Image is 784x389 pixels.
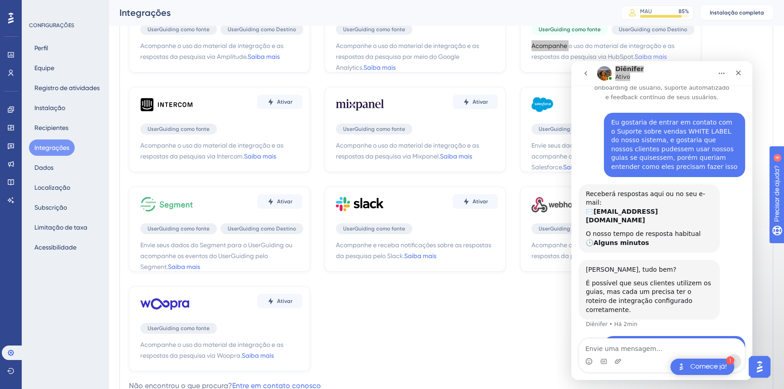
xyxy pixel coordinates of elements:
a: Saiba mais [440,153,472,160]
font: Acompanhe o uso do material de integração e as respostas da pesquisa por meio do Google Analytics. [336,42,479,71]
iframe: Chat ao vivo do Intercom [571,61,752,380]
font: UserGuiding como Destino [228,226,296,232]
a: Saiba mais [635,53,667,60]
font: Ativar [277,198,292,205]
font: Acompanhe o uso do material de integração e as respostas da pesquisa via Woopra. [140,341,283,359]
font: 1 [729,358,731,363]
a: Saiba mais [363,64,396,71]
font: 85 [679,8,685,14]
font: Limitação de taxa [34,224,87,231]
font: UserGuiding como fonte [148,26,210,33]
font: Localização [34,184,70,191]
font: Integrações [120,7,171,18]
button: Limitação de taxa [29,219,93,235]
font: UserGuiding como Destino [228,26,296,33]
font: Acompanhe o uso do material de integração e as respostas da pesquisa via Mixpanel. [336,142,479,160]
font: Subscrição [34,204,67,211]
button: Ativar [257,194,302,209]
button: Subscrição [29,199,72,216]
font: Acompanhe o uso do material de integração e as respostas da pesquisa via Intercom. [140,142,283,160]
button: Ativar [257,294,302,308]
a: Saiba mais [563,163,595,171]
font: Perfil [34,44,48,52]
font: UserGuiding como fonte [343,126,405,132]
font: Registro de atividades [34,84,100,91]
a: Saiba mais [168,263,200,270]
font: Instalação completa [710,10,764,16]
button: Instalação completa [701,5,773,20]
a: Saiba mais [244,153,276,160]
font: Equipe [34,64,54,72]
font: Integrações [34,144,69,151]
font: Recipientes [34,124,68,131]
a: Saiba mais [242,352,274,359]
font: UserGuiding como fonte [343,226,405,232]
font: Acessibilidade [34,244,76,251]
font: Ativar [473,198,488,205]
iframe: Iniciador do Assistente de IA do UserGuiding [746,353,773,380]
font: UserGuiding como fonte [148,126,210,132]
font: Dados [34,164,53,171]
font: Precisar de ajuda? [21,4,78,11]
button: Dados [29,159,59,176]
button: Ativar [453,194,498,209]
font: % [685,8,689,14]
button: Integrações [29,139,75,156]
button: Ativar [257,95,302,109]
font: MAU [640,8,652,14]
font: Acompanhe o uso do material de integração e as respostas da pesquisa via Webhooks. [531,241,674,259]
font: Envie seus dados do Segment para o UserGuiding ou acompanhe os eventos do UserGuiding pelo Segment. [140,241,292,270]
font: Acompanhe o uso do material de integração e as respostas da pesquisa via HubSpot. [531,42,674,60]
div: Abra a lista de verificação Comece!, módulos restantes: 1 [670,359,734,375]
font: Comece já! [690,363,727,370]
a: Saiba mais [404,252,436,259]
font: Ativar [277,298,292,304]
font: UserGuiding como fonte [539,26,601,33]
button: Ativar [453,95,498,109]
font: Saiba mais [248,53,280,60]
font: UserGuiding como fonte [148,226,210,232]
font: Ativar [473,99,488,105]
button: Localização [29,179,76,196]
font: CONFIGURAÇÕES [29,22,74,29]
font: UserGuiding como fonte [343,26,405,33]
button: Acessibilidade [29,239,82,255]
button: Perfil [29,40,53,56]
button: Instalação [29,100,71,116]
img: imagem-do-lançador-texto-alternativo [676,361,687,372]
font: Envie seus dados do Salesforce para o UserGuiding ou acompanhe os eventos do UserGuiding pelo Sal... [531,142,688,171]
